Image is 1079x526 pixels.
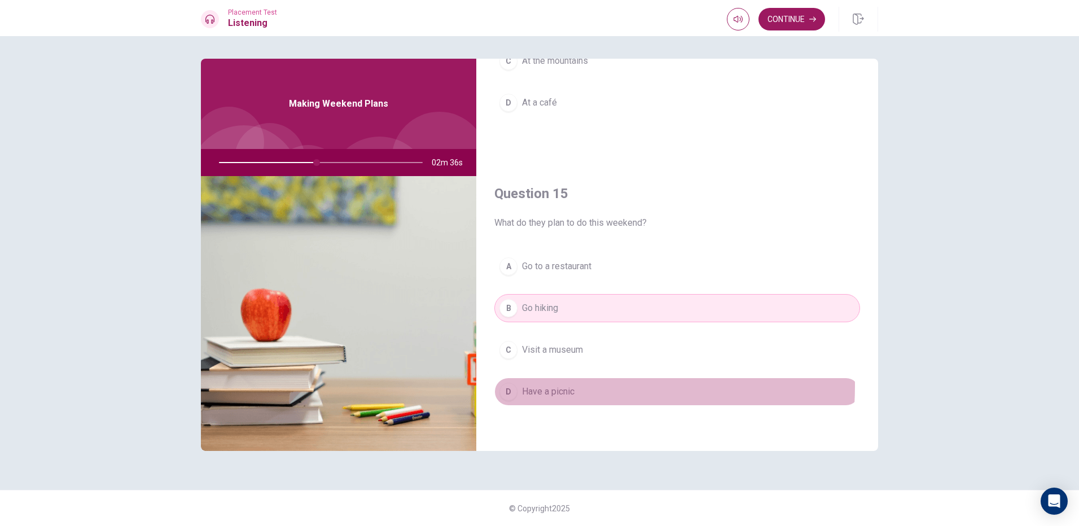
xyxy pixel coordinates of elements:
button: CVisit a museum [494,336,860,364]
span: © Copyright 2025 [509,504,570,513]
span: Go to a restaurant [522,260,591,273]
span: Making Weekend Plans [289,97,388,111]
div: B [499,299,517,317]
div: C [499,341,517,359]
span: Placement Test [228,8,277,16]
img: Making Weekend Plans [201,176,476,451]
span: Have a picnic [522,385,574,398]
button: CAt the mountains [494,47,860,75]
span: Go hiking [522,301,558,315]
button: BGo hiking [494,294,860,322]
button: Continue [758,8,825,30]
span: At a café [522,96,557,109]
button: DAt a café [494,89,860,117]
button: AGo to a restaurant [494,252,860,280]
div: D [499,383,517,401]
h4: Question 15 [494,185,860,203]
span: Visit a museum [522,343,583,357]
span: At the mountains [522,54,588,68]
h1: Listening [228,16,277,30]
span: What do they plan to do this weekend? [494,216,860,230]
div: C [499,52,517,70]
div: A [499,257,517,275]
button: DHave a picnic [494,378,860,406]
div: Open Intercom Messenger [1041,488,1068,515]
div: D [499,94,517,112]
span: 02m 36s [432,149,472,176]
